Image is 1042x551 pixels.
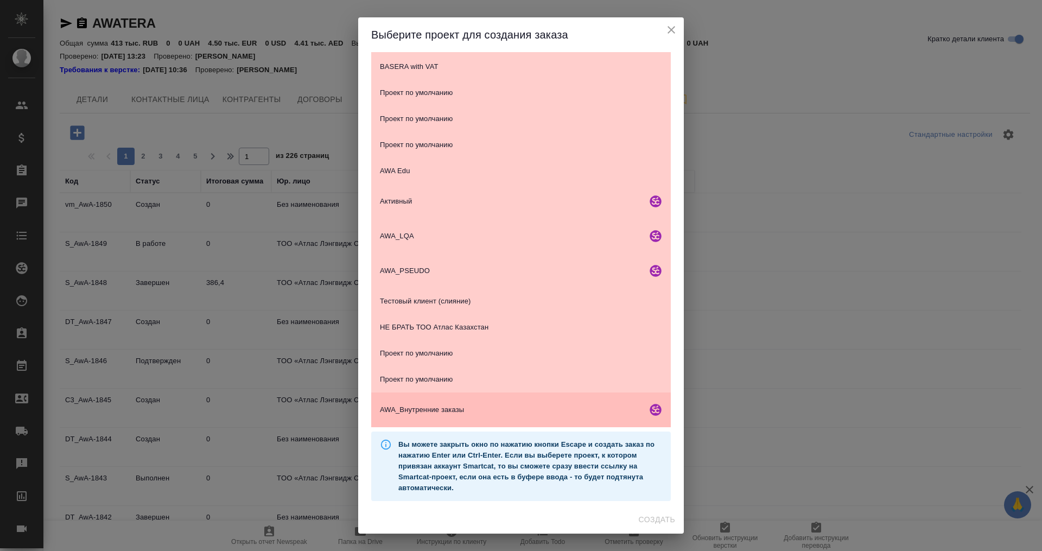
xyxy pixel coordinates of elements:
div: Проект по умолчанию [371,80,671,106]
button: close [663,22,679,38]
span: Тестовый клиент (слияние) [380,296,662,307]
div: Тестовый клиент (слияние) [371,288,671,314]
button: smartcat [643,188,669,214]
span: AWA Edu [380,166,662,176]
div: AWA_Внутренние заказыsmartcat [371,392,671,427]
span: AWA_LQA [380,231,643,242]
div: Проект по умолчанию [371,106,671,132]
span: AWA_PSEUDO [380,265,643,276]
span: Проект по умолчанию [380,348,662,359]
div: Проект по умолчанию [371,340,671,366]
button: smartcat [643,258,669,284]
button: smartcat [643,223,669,249]
span: Выберите проект для создания заказа [371,29,568,41]
div: Проект по умолчанию [371,366,671,392]
span: Проект по умолчанию [380,87,662,98]
span: Проект по умолчанию [380,113,662,124]
button: smartcat [643,397,669,423]
div: НЕ БРАТЬ ТОО Атлас Казахстан [371,314,671,340]
div: AWA_LQAsmartcat [371,219,671,254]
span: BASERA with VAT [380,61,662,72]
span: Проект по умолчанию [380,140,662,150]
span: Активный [380,196,643,207]
span: Проект по умолчанию [380,374,662,385]
div: AWA Edu [371,158,671,184]
span: НЕ БРАТЬ ТОО Атлас Казахстан [380,322,662,333]
div: Вы можете закрыть окно по нажатию кнопки Escape и создать заказ по нажатию Enter или Ctrl-Enter. ... [398,435,662,498]
div: AWA_PSEUDOsmartcat [371,254,671,288]
span: AWA_Внутренние заказы [380,404,643,415]
div: Активныйsmartcat [371,184,671,219]
div: BASERA with VAT [371,54,671,80]
div: Проект по умолчанию [371,132,671,158]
